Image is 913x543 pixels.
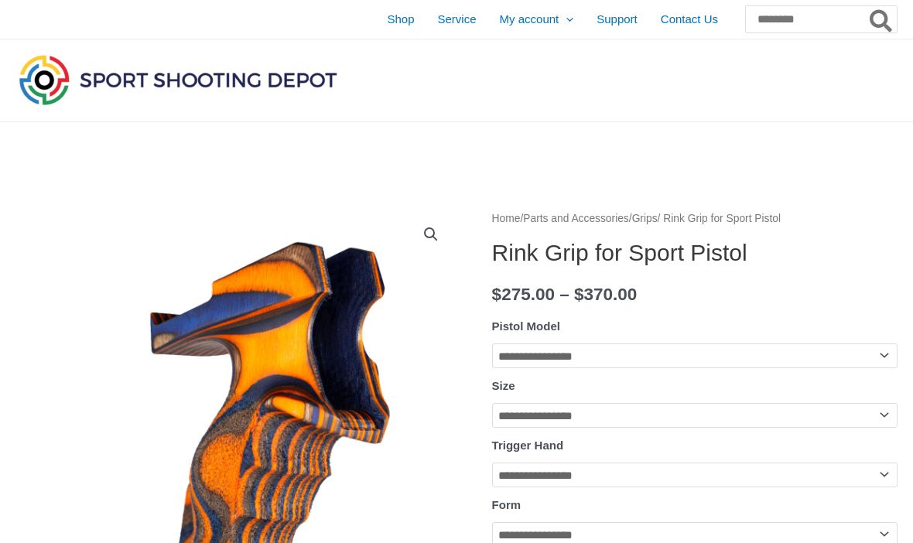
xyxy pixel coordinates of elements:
[523,213,629,224] a: Parts and Accessories
[492,209,898,229] nav: Breadcrumb
[492,439,564,452] label: Trigger Hand
[492,319,560,333] label: Pistol Model
[492,498,521,511] label: Form
[417,220,445,248] a: View full-screen image gallery
[492,379,515,392] label: Size
[867,6,897,32] button: Search
[492,285,555,304] bdi: 275.00
[574,285,584,304] span: $
[492,213,521,224] a: Home
[559,285,569,304] span: –
[632,213,658,224] a: Grips
[15,51,340,108] img: Sport Shooting Depot
[574,285,637,304] bdi: 370.00
[492,285,502,304] span: $
[492,239,898,267] h1: Rink Grip for Sport Pistol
